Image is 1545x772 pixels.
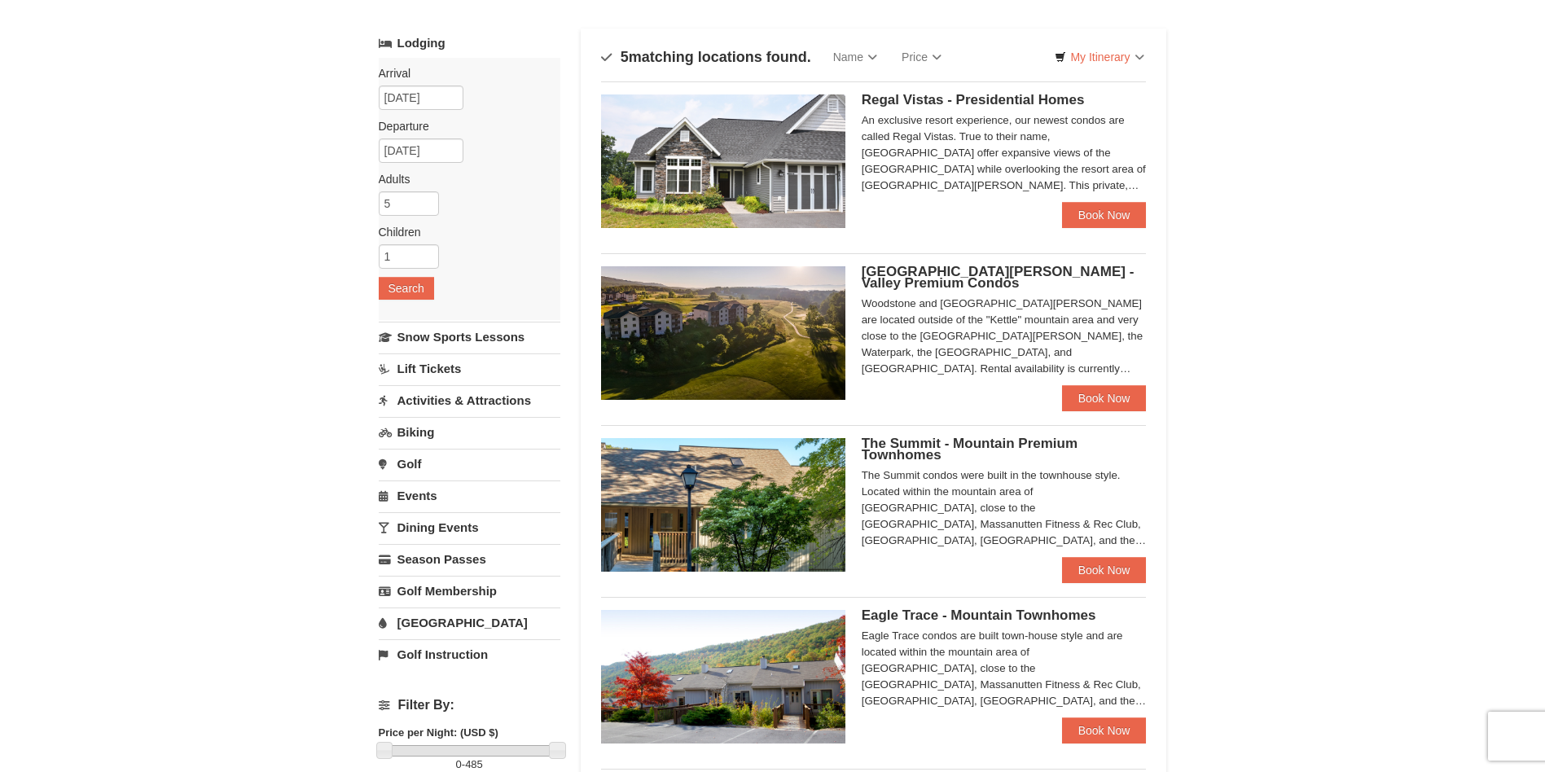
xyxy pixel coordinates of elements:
[379,224,548,240] label: Children
[379,65,548,81] label: Arrival
[379,698,560,713] h4: Filter By:
[379,639,560,669] a: Golf Instruction
[379,322,560,352] a: Snow Sports Lessons
[379,277,434,300] button: Search
[379,544,560,574] a: Season Passes
[456,758,462,770] span: 0
[1062,717,1147,743] a: Book Now
[379,608,560,638] a: [GEOGRAPHIC_DATA]
[601,94,845,228] img: 19218991-1-902409a9.jpg
[379,726,498,739] strong: Price per Night: (USD $)
[862,296,1147,377] div: Woodstone and [GEOGRAPHIC_DATA][PERSON_NAME] are located outside of the "Kettle" mountain area an...
[601,266,845,400] img: 19219041-4-ec11c166.jpg
[862,628,1147,709] div: Eagle Trace condos are built town-house style and are located within the mountain area of [GEOGRA...
[601,610,845,743] img: 19218983-1-9b289e55.jpg
[862,467,1147,549] div: The Summit condos were built in the townhouse style. Located within the mountain area of [GEOGRAP...
[379,576,560,606] a: Golf Membership
[601,49,811,65] h4: matching locations found.
[889,41,954,73] a: Price
[465,758,483,770] span: 485
[379,480,560,511] a: Events
[1062,385,1147,411] a: Book Now
[379,171,548,187] label: Adults
[379,385,560,415] a: Activities & Attractions
[862,112,1147,194] div: An exclusive resort experience, our newest condos are called Regal Vistas. True to their name, [G...
[601,438,845,572] img: 19219034-1-0eee7e00.jpg
[862,436,1078,463] span: The Summit - Mountain Premium Townhomes
[379,118,548,134] label: Departure
[1062,557,1147,583] a: Book Now
[621,49,629,65] span: 5
[379,29,560,58] a: Lodging
[1062,202,1147,228] a: Book Now
[1044,45,1154,69] a: My Itinerary
[862,92,1085,107] span: Regal Vistas - Presidential Homes
[379,353,560,384] a: Lift Tickets
[379,512,560,542] a: Dining Events
[821,41,889,73] a: Name
[862,264,1135,291] span: [GEOGRAPHIC_DATA][PERSON_NAME] - Valley Premium Condos
[379,449,560,479] a: Golf
[379,417,560,447] a: Biking
[862,608,1096,623] span: Eagle Trace - Mountain Townhomes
